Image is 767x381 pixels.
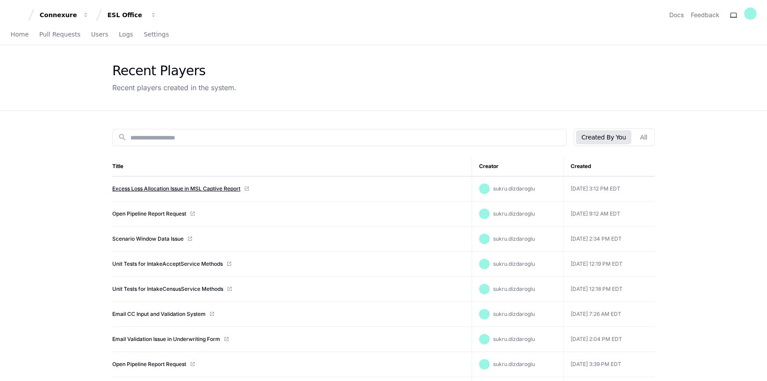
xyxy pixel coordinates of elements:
th: Creator [472,157,563,176]
span: Pull Requests [39,32,80,37]
td: [DATE] 2:04 PM EDT [563,327,655,352]
a: Open Pipeline Report Request [112,361,186,368]
a: Excess Loss Allocation Issue in MSL Captive Report [112,185,240,192]
a: Unit Tests for IntakeCensusService Methods [112,286,223,293]
td: [DATE] 9:12 AM EDT [563,201,655,227]
span: sukru.dizdaroglu [493,235,535,242]
button: All [635,130,653,144]
th: Title [112,157,472,176]
td: [DATE] 12:19 PM EDT [563,252,655,277]
td: [DATE] 7:26 AM EDT [563,302,655,327]
div: Recent players created in the system. [112,82,236,93]
span: sukru.dizdaroglu [493,311,535,317]
div: ESL Office [107,11,145,19]
a: Open Pipeline Report Request [112,210,186,217]
a: Scenario Window Data Issue [112,235,184,242]
span: sukru.dizdaroglu [493,336,535,342]
a: Email Validation Issue in Underwriting Form [112,336,220,343]
div: Connexure [40,11,77,19]
a: Settings [144,25,169,45]
span: sukru.dizdaroglu [493,185,535,192]
a: Docs [669,11,684,19]
span: sukru.dizdaroglu [493,210,535,217]
button: ESL Office [104,7,160,23]
a: Users [91,25,108,45]
td: [DATE] 3:12 PM EDT [563,176,655,201]
button: Feedback [691,11,719,19]
a: Unit Tests for IntakeAcceptService Methods [112,260,223,267]
div: Recent Players [112,63,236,79]
span: sukru.dizdaroglu [493,260,535,267]
mat-icon: search [118,133,127,142]
a: Logs [119,25,133,45]
a: Pull Requests [39,25,80,45]
span: Home [11,32,29,37]
td: [DATE] 3:39 PM EDT [563,352,655,377]
td: [DATE] 2:34 PM EDT [563,227,655,252]
td: [DATE] 12:18 PM EDT [563,277,655,302]
a: Home [11,25,29,45]
th: Created [563,157,655,176]
span: sukru.dizdaroglu [493,361,535,367]
button: Connexure [36,7,92,23]
span: Logs [119,32,133,37]
span: Settings [144,32,169,37]
span: Users [91,32,108,37]
a: Email CC Input and Validation System [112,311,206,318]
button: Created By You [576,130,631,144]
span: sukru.dizdaroglu [493,286,535,292]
